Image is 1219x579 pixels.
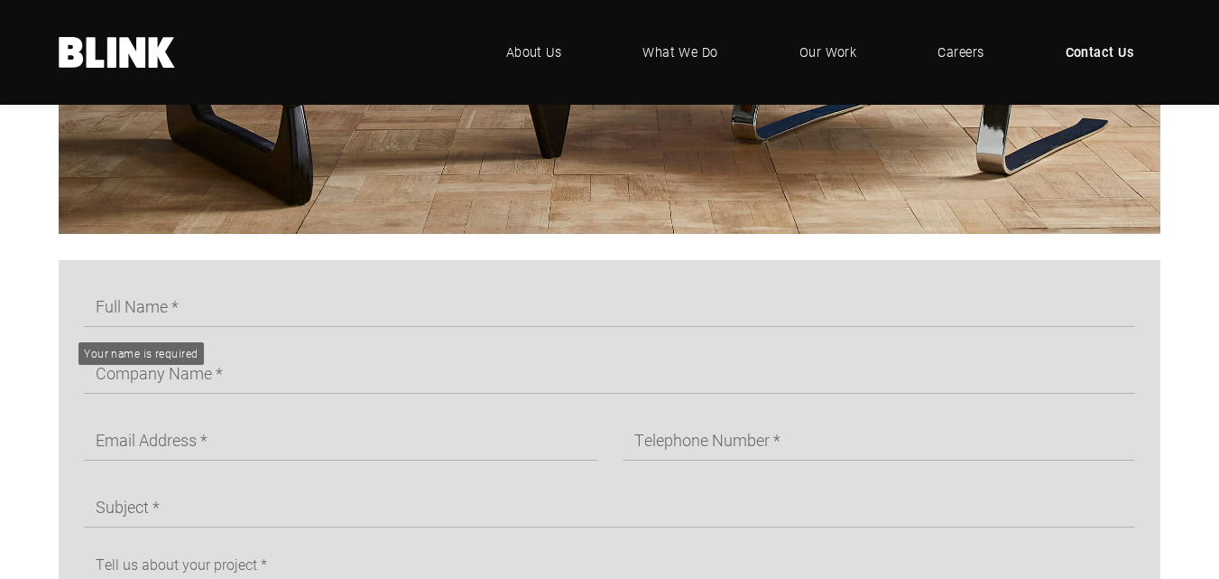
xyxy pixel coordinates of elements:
[772,25,884,79] a: Our Work
[59,37,176,68] a: Home
[910,25,1011,79] a: Careers
[84,285,1135,327] input: Full Name *
[1039,25,1161,79] a: Contact Us
[479,25,589,79] a: About Us
[84,486,1135,528] input: Subject *
[84,419,597,461] input: Email Address *
[799,42,857,62] span: Our Work
[84,352,1135,394] input: Company Name *
[937,42,984,62] span: Careers
[1066,42,1134,62] span: Contact Us
[623,419,1136,461] input: Telephone Number *
[642,42,718,62] span: What We Do
[506,42,562,62] span: About Us
[84,345,198,362] div: Your name is required
[615,25,745,79] a: What We Do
